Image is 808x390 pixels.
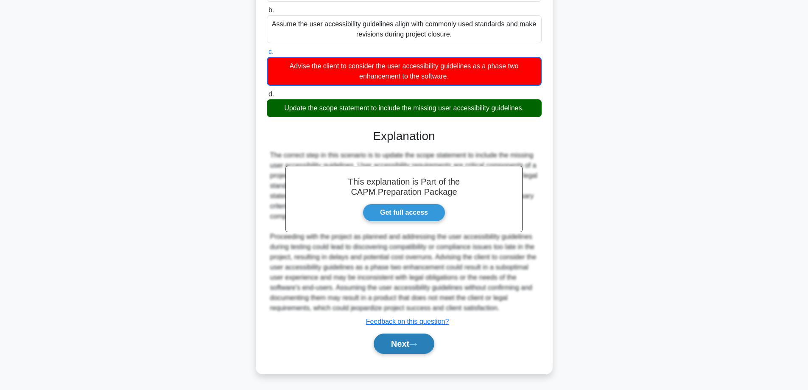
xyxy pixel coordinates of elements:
[268,90,274,98] span: d.
[267,99,542,117] div: Update the scope statement to include the missing user accessibility guidelines.
[268,48,274,55] span: c.
[270,150,538,313] div: The correct step in this scenario is to update the scope statement to include the missing user ac...
[374,334,434,354] button: Next
[366,318,449,325] a: Feedback on this question?
[268,6,274,14] span: b.
[267,57,542,86] div: Advise the client to consider the user accessibility guidelines as a phase two enhancement to the...
[272,129,537,143] h3: Explanation
[267,15,542,43] div: Assume the user accessibility guidelines align with commonly used standards and make revisions du...
[363,204,445,222] a: Get full access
